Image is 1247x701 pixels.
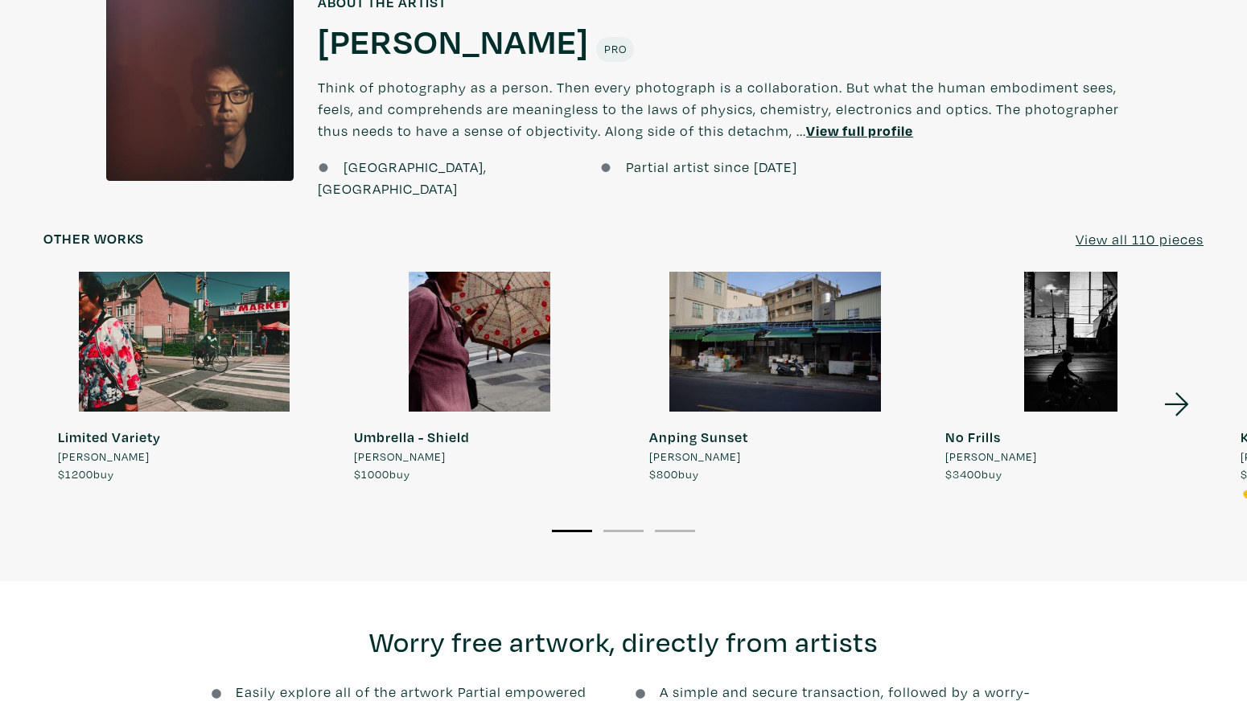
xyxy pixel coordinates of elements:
strong: No Frills [945,428,1001,446]
strong: Anping Sunset [649,428,748,446]
h6: Other works [43,230,144,248]
a: Limited Variety [PERSON_NAME] $1200buy [43,272,325,483]
a: [PERSON_NAME] [318,18,589,62]
span: [PERSON_NAME] [945,448,1037,465]
span: buy [945,466,1002,482]
span: Pro [603,41,627,56]
p: Think of photography as a person. Then every photograph is a collaboration. But what the human em... [318,62,1141,156]
button: 3 of 3 [655,530,695,532]
span: $3400 [945,466,982,482]
span: buy [649,466,699,482]
span: [PERSON_NAME] [354,448,446,465]
a: Umbrella - Shield [PERSON_NAME] $1000buy [340,272,621,483]
a: Anping Sunset [PERSON_NAME] $800buy [635,272,916,483]
span: buy [58,466,114,482]
span: [GEOGRAPHIC_DATA], [GEOGRAPHIC_DATA] [318,158,487,198]
a: View full profile [806,121,913,140]
strong: Limited Variety [58,428,161,446]
span: buy [354,466,410,482]
strong: Umbrella - Shield [354,428,470,446]
span: [PERSON_NAME] [649,448,741,465]
a: View all 110 pieces [1076,228,1204,250]
button: 1 of 3 [552,530,592,532]
span: $1200 [58,466,93,482]
span: [PERSON_NAME] [58,448,150,465]
button: 2 of 3 [603,530,644,532]
u: View all 110 pieces [1076,230,1204,248]
a: No Frills [PERSON_NAME] $3400buy [931,272,1212,483]
span: $1000 [354,466,389,482]
span: $800 [649,466,678,482]
span: Partial artist since [DATE] [626,158,797,176]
